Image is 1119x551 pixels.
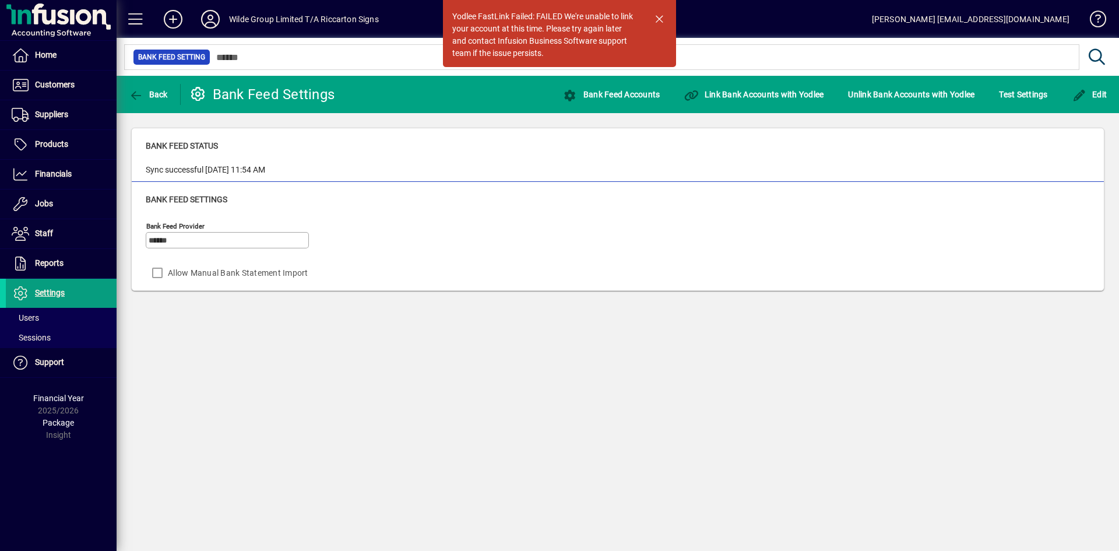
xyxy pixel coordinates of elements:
[126,84,171,105] button: Back
[1072,90,1107,99] span: Edit
[6,328,117,348] a: Sessions
[872,10,1069,29] div: [PERSON_NAME] [EMAIL_ADDRESS][DOMAIN_NAME]
[43,418,74,427] span: Package
[999,85,1047,104] span: Test Settings
[117,84,181,105] app-page-header-button: Back
[154,9,192,30] button: Add
[6,71,117,100] a: Customers
[129,90,168,99] span: Back
[35,80,75,89] span: Customers
[563,90,660,99] span: Bank Feed Accounts
[35,229,53,238] span: Staff
[35,258,64,268] span: Reports
[146,141,218,150] span: Bank Feed Status
[138,51,205,63] span: Bank Feed Setting
[681,84,826,105] button: Link Bank Accounts with Yodlee
[12,333,51,342] span: Sessions
[35,199,53,208] span: Jobs
[6,308,117,328] a: Users
[1081,2,1104,40] a: Knowledge Base
[192,9,229,30] button: Profile
[6,219,117,248] a: Staff
[996,84,1050,105] button: Test Settings
[35,169,72,178] span: Financials
[35,139,68,149] span: Products
[6,100,117,129] a: Suppliers
[229,10,379,29] div: Wilde Group Limited T/A Riccarton Signs
[146,195,227,204] span: Bank Feed Settings
[35,50,57,59] span: Home
[146,164,265,176] div: Sync successful [DATE] 11:54 AM
[189,85,335,104] div: Bank Feed Settings
[35,110,68,119] span: Suppliers
[6,160,117,189] a: Financials
[12,313,39,322] span: Users
[6,189,117,219] a: Jobs
[848,85,974,104] span: Unlink Bank Accounts with Yodlee
[845,84,977,105] button: Unlink Bank Accounts with Yodlee
[35,357,64,367] span: Support
[33,394,84,403] span: Financial Year
[6,249,117,278] a: Reports
[146,222,205,230] mat-label: Bank Feed Provider
[560,84,663,105] button: Bank Feed Accounts
[6,130,117,159] a: Products
[684,90,824,99] span: Link Bank Accounts with Yodlee
[6,41,117,70] a: Home
[1069,84,1110,105] button: Edit
[6,348,117,377] a: Support
[35,288,65,297] span: Settings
